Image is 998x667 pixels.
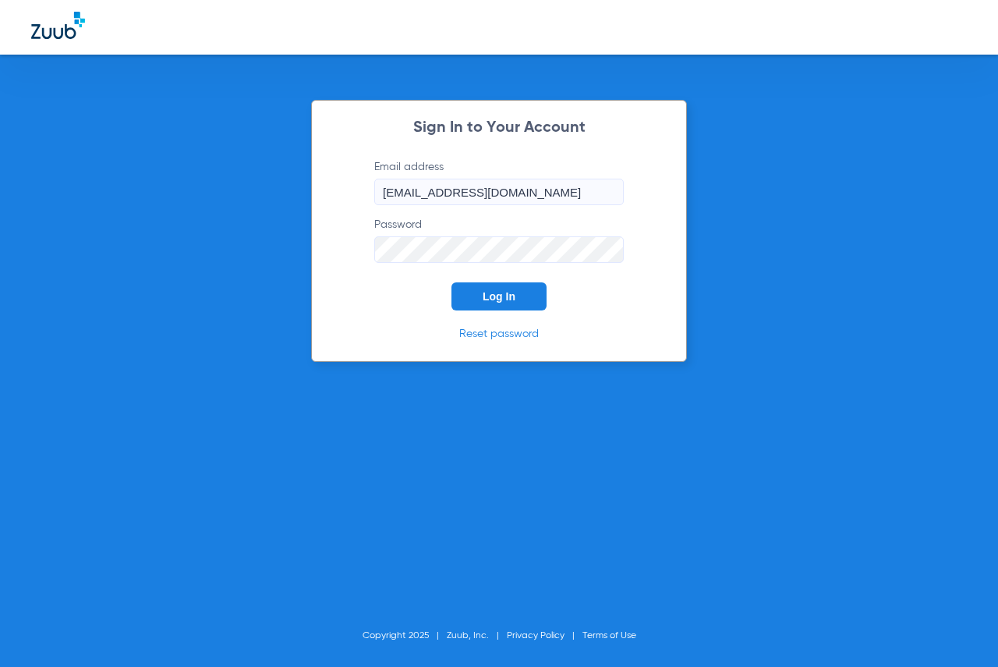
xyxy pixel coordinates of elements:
[483,290,515,303] span: Log In
[374,179,624,205] input: Email address
[451,282,547,310] button: Log In
[351,120,647,136] h2: Sign In to Your Account
[363,628,447,644] li: Copyright 2025
[447,628,507,644] li: Zuub, Inc.
[374,236,624,263] input: Password
[920,592,998,667] iframe: Chat Widget
[507,631,564,640] a: Privacy Policy
[374,217,624,263] label: Password
[459,328,539,339] a: Reset password
[31,12,85,39] img: Zuub Logo
[374,159,624,205] label: Email address
[582,631,636,640] a: Terms of Use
